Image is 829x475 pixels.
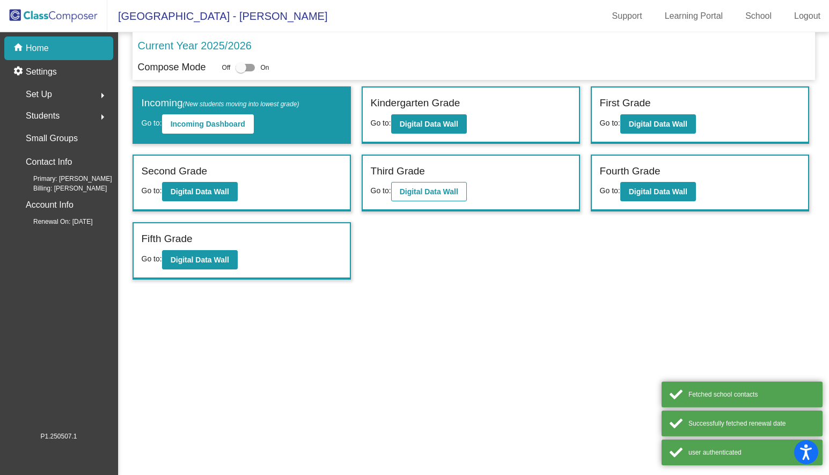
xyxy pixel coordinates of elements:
[629,120,687,128] b: Digital Data Wall
[26,87,52,102] span: Set Up
[371,186,391,195] span: Go to:
[400,187,458,196] b: Digital Data Wall
[400,120,458,128] b: Digital Data Wall
[26,155,72,170] p: Contact Info
[142,231,193,247] label: Fifth Grade
[604,8,651,25] a: Support
[162,114,254,134] button: Incoming Dashboard
[138,38,252,54] p: Current Year 2025/2026
[142,96,299,111] label: Incoming
[107,8,327,25] span: [GEOGRAPHIC_DATA] - [PERSON_NAME]
[688,448,815,457] div: user authenticated
[629,187,687,196] b: Digital Data Wall
[183,100,299,108] span: (New students moving into lowest grade)
[96,111,109,123] mat-icon: arrow_right
[16,217,92,226] span: Renewal On: [DATE]
[600,164,661,179] label: Fourth Grade
[13,65,26,78] mat-icon: settings
[688,390,815,399] div: Fetched school contacts
[142,119,162,127] span: Go to:
[26,131,78,146] p: Small Groups
[371,96,460,111] label: Kindergarten Grade
[26,108,60,123] span: Students
[688,419,815,428] div: Successfully fetched renewal date
[26,65,57,78] p: Settings
[142,164,208,179] label: Second Grade
[600,96,651,111] label: First Grade
[600,119,620,127] span: Go to:
[96,89,109,102] mat-icon: arrow_right
[171,187,229,196] b: Digital Data Wall
[13,42,26,55] mat-icon: home
[26,42,49,55] p: Home
[171,120,245,128] b: Incoming Dashboard
[260,63,269,72] span: On
[26,198,74,213] p: Account Info
[391,182,467,201] button: Digital Data Wall
[16,184,107,193] span: Billing: [PERSON_NAME]
[737,8,780,25] a: School
[16,174,112,184] span: Primary: [PERSON_NAME]
[371,119,391,127] span: Go to:
[656,8,732,25] a: Learning Portal
[786,8,829,25] a: Logout
[142,254,162,263] span: Go to:
[600,186,620,195] span: Go to:
[620,114,696,134] button: Digital Data Wall
[162,250,238,269] button: Digital Data Wall
[222,63,231,72] span: Off
[391,114,467,134] button: Digital Data Wall
[171,255,229,264] b: Digital Data Wall
[142,186,162,195] span: Go to:
[138,60,206,75] p: Compose Mode
[162,182,238,201] button: Digital Data Wall
[371,164,425,179] label: Third Grade
[620,182,696,201] button: Digital Data Wall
